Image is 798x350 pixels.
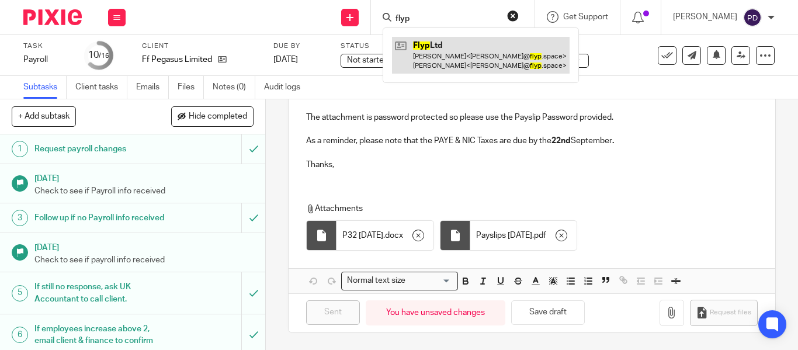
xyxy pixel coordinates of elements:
div: 1 [12,141,28,157]
p: As a reminder, please note that the PAYE & NIC Taxes are due by the September [306,135,758,147]
a: Audit logs [264,76,309,99]
button: Save draft [511,300,585,325]
div: 3 [12,210,28,226]
small: /16 [99,53,109,59]
input: Search for option [409,275,451,287]
span: Request files [710,308,751,317]
a: Client tasks [75,76,127,99]
label: Status [341,41,457,51]
h1: [DATE] [34,170,254,185]
div: Payroll [23,54,70,65]
span: Hide completed [189,112,247,122]
span: pdf [534,230,546,241]
button: + Add subtask [12,106,76,126]
p: Attachments [306,203,752,214]
span: Not started [347,56,388,64]
button: Hide completed [171,106,254,126]
div: . [336,221,433,250]
h1: Request payroll changes [34,140,165,158]
a: Emails [136,76,169,99]
strong: . [612,137,614,145]
p: Check to see if payroll info received [34,254,254,266]
h1: If employees increase above 2, email client & finance to confirm [34,320,165,350]
span: docx [385,230,403,241]
a: Notes (0) [213,76,255,99]
p: Check to see if Payroll info received [34,185,254,197]
span: P32 [DATE] [342,230,383,241]
a: Files [178,76,204,99]
p: [PERSON_NAME] [673,11,737,23]
span: Payslips [DATE] [476,230,532,241]
p: The attachment is password protected so please use the Payslip Password provided. [306,112,758,123]
img: svg%3E [743,8,762,27]
h1: If still no response, ask UK Accountant to call client. [34,278,165,308]
span: Normal text size [344,275,408,287]
input: Sent [306,300,360,325]
div: 10 [88,48,109,62]
span: [DATE] [273,56,298,64]
a: Subtasks [23,76,67,99]
input: Search [394,14,499,25]
p: Ff Pegasus Limited [142,54,212,65]
p: Thanks, [306,159,758,171]
div: Search for option [341,272,458,290]
button: Clear [507,10,519,22]
img: Pixie [23,9,82,25]
div: . [470,221,577,250]
div: 6 [12,327,28,343]
h1: Follow up if no Payroll info received [34,209,165,227]
label: Client [142,41,259,51]
div: 5 [12,285,28,302]
label: Due by [273,41,326,51]
h1: [DATE] [34,239,254,254]
button: Request files [690,300,758,326]
div: You have unsaved changes [366,300,505,325]
span: Get Support [563,13,608,21]
label: Task [23,41,70,51]
strong: 22nd [551,137,571,145]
